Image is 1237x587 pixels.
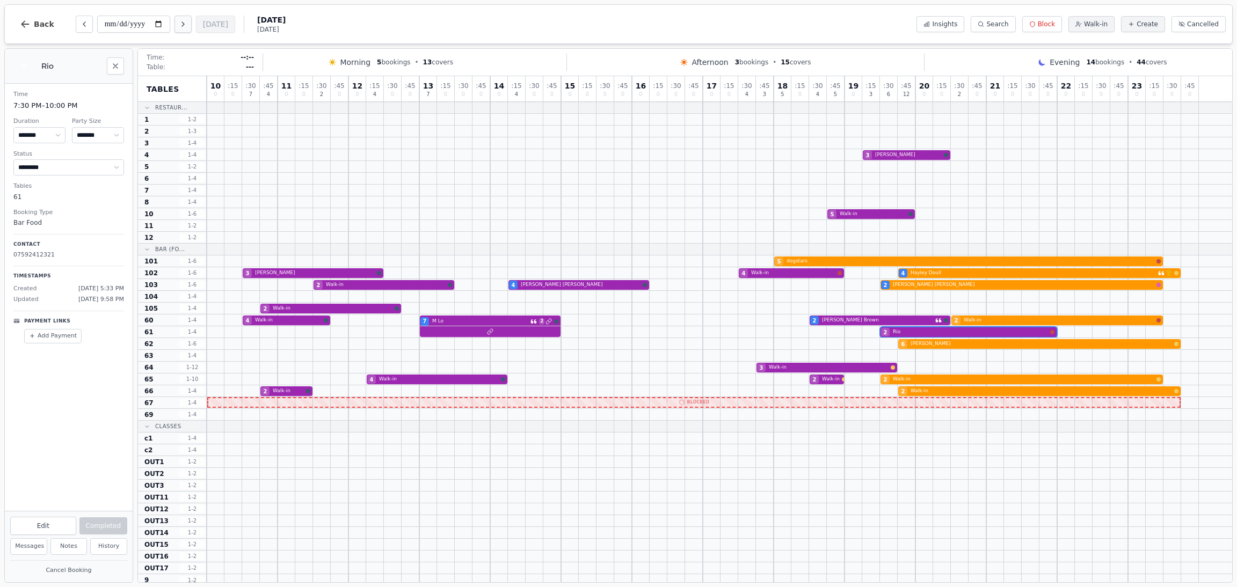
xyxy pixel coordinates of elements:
span: 10 [210,82,221,90]
span: 0 [1188,92,1191,97]
span: 0 [586,92,589,97]
span: 105 [144,304,158,313]
span: 3 [144,139,149,148]
span: 0 [674,92,678,97]
span: --- [246,63,254,71]
span: 21 [990,82,1000,90]
span: : 15 [653,83,663,89]
span: [PERSON_NAME] [875,151,942,159]
span: 13 [423,82,433,90]
span: 4 [370,376,374,384]
span: : 15 [1007,83,1017,89]
span: 2 [264,305,267,313]
span: dogstars [787,258,1154,265]
span: OUT14 [144,529,169,537]
span: 23 [1132,82,1142,90]
span: 2 [144,127,149,136]
span: 10 [144,210,154,218]
span: 2 [264,387,267,395]
span: 0 [1135,92,1138,97]
span: 15 [565,82,575,90]
span: 7 [426,92,430,97]
span: 0 [1029,92,1032,97]
span: 16 [636,82,646,90]
span: 1 - 2 [179,233,205,241]
dd: 7:30 PM – 10:00 PM [13,100,124,111]
span: 1 - 2 [179,469,205,478]
span: 2 [901,387,905,395]
span: 0 [338,92,341,97]
span: 61 [144,328,154,336]
span: 0 [639,92,642,97]
span: 62 [144,340,154,348]
dt: Status [13,150,124,159]
h2: Rio [41,61,100,71]
span: : 30 [245,83,256,89]
span: : 30 [883,83,893,89]
span: 0 [1046,92,1050,97]
span: 0 [922,92,926,97]
span: 0 [798,92,802,97]
span: Walk-in [751,269,835,277]
span: : 15 [299,83,309,89]
span: : 45 [830,83,840,89]
button: Block [1022,16,1062,32]
button: Notes [50,538,88,555]
span: Walk-in [379,376,499,383]
span: 3 [735,58,739,66]
span: [PERSON_NAME] [PERSON_NAME] [521,281,641,289]
span: 2 [539,318,544,325]
span: 0 [409,92,412,97]
span: 3 [246,269,250,277]
button: Search [971,16,1015,32]
span: covers [423,58,453,67]
button: Close [107,57,124,75]
span: 64 [144,363,154,372]
span: Morning [340,57,370,68]
span: 1 - 6 [179,269,205,277]
span: : 45 [405,83,415,89]
span: 0 [993,92,996,97]
span: 0 [976,92,979,97]
span: : 15 [724,83,734,89]
span: Walk-in [273,387,304,395]
span: Back [34,20,54,28]
span: 0 [727,92,731,97]
span: Cancelled [1187,20,1219,28]
span: : 30 [741,83,752,89]
span: 0 [462,92,465,97]
span: 2 [958,92,961,97]
span: : 15 [582,83,592,89]
span: Block [1038,20,1055,28]
span: Walk-in [1084,20,1108,28]
span: 103 [144,281,158,289]
span: • [773,58,776,67]
span: : 30 [316,83,326,89]
span: 3 [869,92,872,97]
span: 4 [144,151,149,159]
span: 1 - 2 [179,222,205,230]
span: 0 [940,92,943,97]
span: 2 [317,281,321,289]
span: 1 - 4 [179,174,205,182]
span: 1 - 2 [179,517,205,525]
span: • [1129,58,1132,67]
span: : 30 [529,83,539,89]
span: 4 [816,92,819,97]
span: : 30 [954,83,964,89]
span: 1 - 4 [179,387,205,395]
span: 1 - 2 [179,505,205,513]
span: • [415,58,419,67]
span: 65 [144,375,154,384]
span: 0 [550,92,554,97]
dt: Duration [13,117,66,126]
span: 5 [831,210,834,218]
span: --:-- [241,53,254,62]
span: 2 [955,317,958,325]
span: 7 [144,186,149,195]
span: 11 [281,82,292,90]
span: 1 - 2 [179,458,205,466]
span: 8 [144,198,149,207]
span: Walk-in [964,317,1154,324]
span: Walk-in [893,376,1154,383]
